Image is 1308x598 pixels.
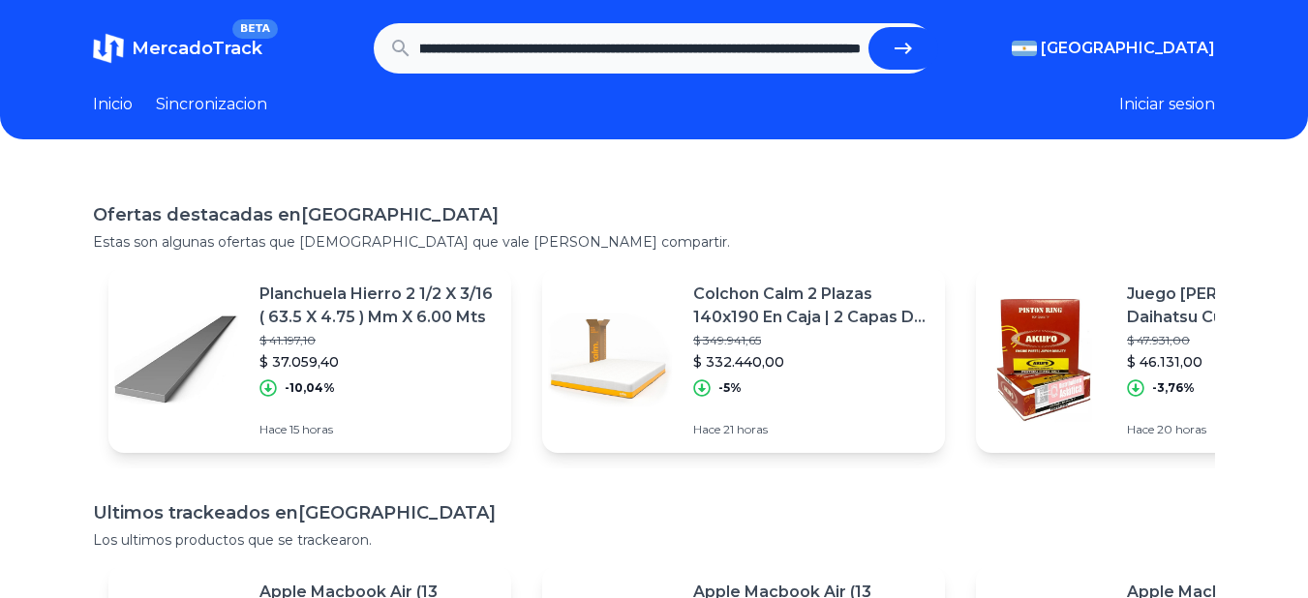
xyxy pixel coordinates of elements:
button: Iniciar sesion [1119,93,1215,116]
p: $ 332.440,00 [693,352,929,372]
p: -10,04% [285,380,335,396]
p: $ 349.941,65 [693,333,929,348]
p: Hace 15 horas [259,422,496,437]
p: $ 41.197,10 [259,333,496,348]
a: Sincronizacion [156,93,267,116]
p: -3,76% [1152,380,1195,396]
img: Featured image [976,292,1111,428]
button: [GEOGRAPHIC_DATA] [1012,37,1215,60]
a: Featured imagePlanchuela Hierro 2 1/2 X 3/16 ( 63.5 X 4.75 ) Mm X 6.00 Mts$ 41.197,10$ 37.059,40-... [108,267,511,453]
p: -5% [718,380,742,396]
img: Featured image [108,292,244,428]
img: Featured image [542,292,678,428]
a: Inicio [93,93,133,116]
img: MercadoTrack [93,33,124,64]
p: Los ultimos productos que se trackearon. [93,530,1215,550]
h1: Ultimos trackeados en [GEOGRAPHIC_DATA] [93,499,1215,526]
a: MercadoTrackBETA [93,33,262,64]
span: [GEOGRAPHIC_DATA] [1041,37,1215,60]
p: Colchon Calm 2 Plazas 140x190 En Caja | 2 Capas De Espuma. [693,283,929,329]
h1: Ofertas destacadas en [GEOGRAPHIC_DATA] [93,201,1215,228]
p: $ 37.059,40 [259,352,496,372]
span: BETA [232,19,278,39]
span: MercadoTrack [132,38,262,59]
a: Featured imageColchon Calm 2 Plazas 140x190 En Caja | 2 Capas De Espuma.$ 349.941,65$ 332.440,00-... [542,267,945,453]
img: Argentina [1012,41,1037,56]
p: Planchuela Hierro 2 1/2 X 3/16 ( 63.5 X 4.75 ) Mm X 6.00 Mts [259,283,496,329]
p: Estas son algunas ofertas que [DEMOGRAPHIC_DATA] que vale [PERSON_NAME] compartir. [93,232,1215,252]
p: Hace 21 horas [693,422,929,437]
